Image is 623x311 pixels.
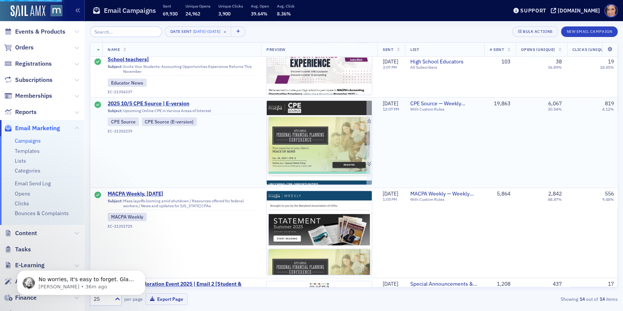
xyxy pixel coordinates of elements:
span: 8.36% [277,11,291,17]
div: 9.48% [602,197,614,202]
div: Educator News [108,79,147,87]
a: CPE Source — Weekly Upcoming CPE Course List [410,100,479,107]
a: High School Educators [410,59,479,65]
div: Sent [94,102,101,109]
span: [DATE] [383,58,398,65]
a: Finance [4,294,37,302]
a: Email Marketing [4,124,60,132]
img: SailAMX [51,5,62,17]
div: Sent [94,192,101,199]
a: 2025 10/5 CPE Source | E-version [108,100,256,107]
button: Date Sent[DATE]-[DATE]× [165,26,232,37]
div: Invite Your Students: Accounting Opportunities Experience Returns This November [108,65,256,76]
a: Categories [15,167,40,174]
div: With Custom Rules [410,197,479,202]
span: [DATE] [383,280,398,287]
div: 17 [608,281,614,288]
div: MACPA Weekly [108,213,147,221]
span: Subscriptions [15,76,53,84]
time: 3:07 PM [383,65,397,70]
span: # Sent [490,47,504,52]
a: Content [4,229,37,237]
a: Special Announcements & Special Event Invitations [410,281,479,288]
span: Profile [604,4,618,17]
span: Memberships [15,92,52,100]
div: EC-21354337 [108,90,256,95]
div: 38 [556,59,562,65]
div: 18.45% [600,65,614,70]
div: 4.12% [602,107,614,112]
span: 69,930 [163,11,178,17]
div: Date Sent [170,29,192,34]
iframe: Intercom notifications message [6,254,157,307]
span: 3,900 [218,11,230,17]
div: [DOMAIN_NAME] [558,7,600,14]
div: 36.89% [548,65,562,70]
span: Clicks (Unique) [572,47,608,52]
p: Unique Clicks [218,3,243,9]
a: SailAMX [11,5,45,17]
a: Automations [4,277,51,286]
strong: 14 [598,296,606,302]
div: - [193,28,221,35]
button: [DOMAIN_NAME] [551,8,603,13]
a: Campaigns [15,137,41,144]
div: Sent [94,59,101,66]
div: 19 [608,59,614,65]
span: × [222,28,229,35]
span: Content [15,229,37,237]
div: Mass layoffs looming amid shutdown / Resources offered for federal workers / News and updates for... [108,199,256,210]
span: Tasks [15,245,31,254]
span: [DATE] [383,190,398,197]
a: Accounting Exploration Event 2025 | Email 2 [Student & Educator] [108,281,256,294]
div: 2,842 [548,191,562,197]
a: Memberships [4,92,52,100]
span: Sent [383,47,393,52]
span: Preview [266,47,286,52]
button: Bulk Actions [512,26,558,37]
a: MACPA Weekly, [DATE] [108,191,256,197]
div: With Custom Rules [410,107,479,112]
a: MACPA Weekly — Weekly Newsletter (for members only) [410,191,479,197]
div: CPE Source [108,117,139,126]
div: 556 [605,191,614,197]
a: Events & Products [4,28,65,36]
span: Orders [15,43,34,52]
span: 24,962 [186,11,200,17]
div: Upcoming Online CPE in Various Areas of Interest [108,108,256,115]
a: Templates [15,148,40,154]
div: 1,208 [490,281,510,288]
button: New Email Campaign [561,26,618,37]
span: [DATE] [207,29,220,34]
a: View Homepage [45,5,62,18]
div: 103 [490,59,510,65]
time: 12:07 PM [383,106,399,112]
a: Lists [15,157,26,164]
span: Registrations [15,60,52,68]
a: Bounces & Complaints [15,210,69,217]
span: [DATE] [383,100,398,107]
div: 5,864 [490,191,510,197]
a: Opens [15,190,30,197]
span: Subject: [108,108,122,113]
span: Subject: [108,199,122,208]
button: Export Page [145,293,187,305]
p: Sent [163,3,178,9]
span: [DATE] [193,29,206,34]
div: EC-21352239 [108,129,256,134]
div: Showing out of items [447,296,618,302]
div: 48.47% [548,197,562,202]
input: Search… [90,26,162,37]
div: 30.54% [548,107,562,112]
span: Opens (Unique) [521,47,555,52]
div: EC-21351725 [108,224,256,229]
span: Reports [15,108,37,116]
